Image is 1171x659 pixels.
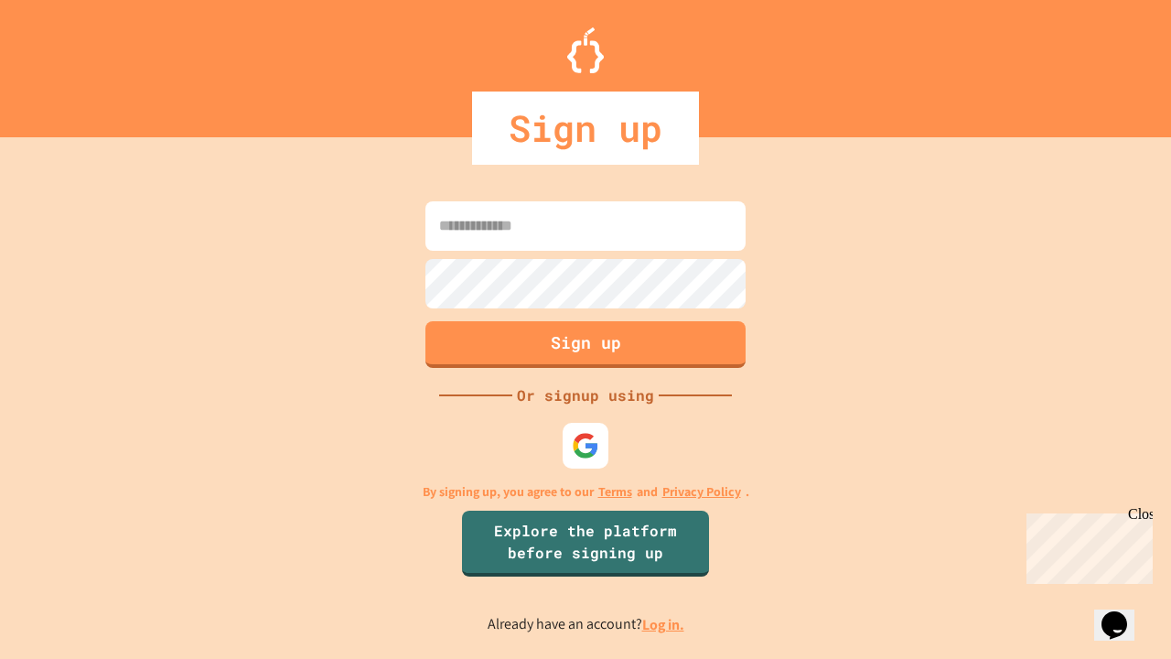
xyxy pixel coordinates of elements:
[472,92,699,165] div: Sign up
[572,432,599,459] img: google-icon.svg
[423,482,749,502] p: By signing up, you agree to our and .
[512,384,659,406] div: Or signup using
[598,482,632,502] a: Terms
[7,7,126,116] div: Chat with us now!Close
[662,482,741,502] a: Privacy Policy
[425,321,746,368] button: Sign up
[567,27,604,73] img: Logo.svg
[488,613,684,636] p: Already have an account?
[1094,586,1153,641] iframe: chat widget
[642,615,684,634] a: Log in.
[462,511,709,577] a: Explore the platform before signing up
[1019,506,1153,584] iframe: chat widget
